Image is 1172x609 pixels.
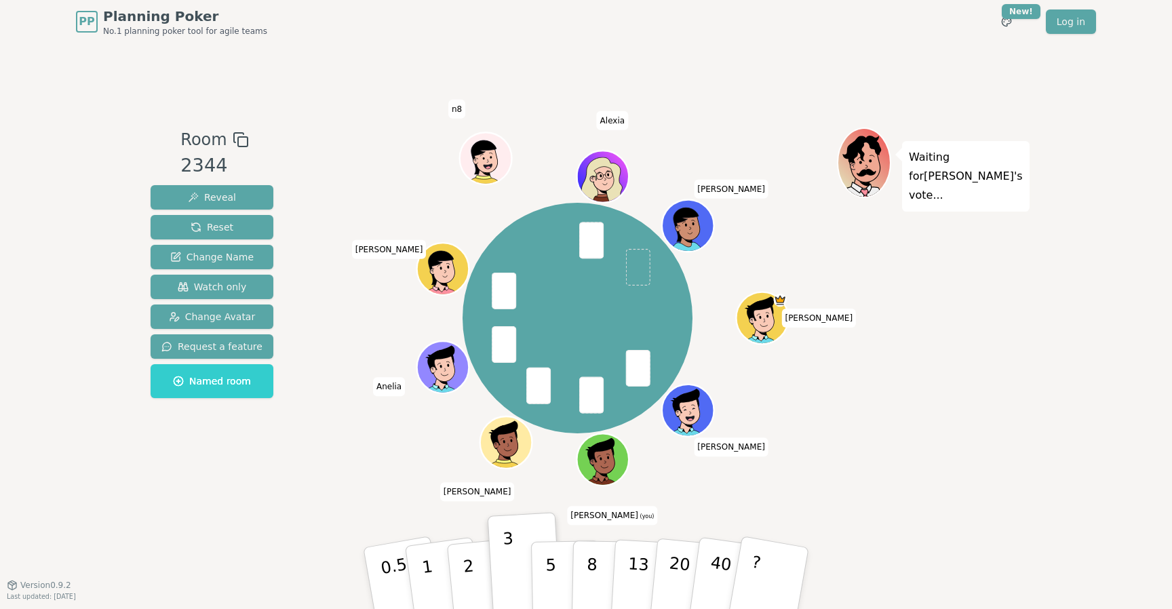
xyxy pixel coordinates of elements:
[79,14,94,30] span: PP
[7,593,76,600] span: Last updated: [DATE]
[151,215,273,239] button: Reset
[103,7,267,26] span: Planning Poker
[151,364,273,398] button: Named room
[352,240,427,259] span: Click to change your name
[191,220,233,234] span: Reset
[1046,9,1096,34] a: Log in
[170,250,254,264] span: Change Name
[597,111,629,130] span: Click to change your name
[151,245,273,269] button: Change Name
[151,275,273,299] button: Watch only
[638,513,655,519] span: (you)
[694,180,768,199] span: Click to change your name
[578,435,627,484] button: Click to change your avatar
[773,294,786,307] span: Rob is the host
[373,377,405,396] span: Click to change your name
[188,191,236,204] span: Reveal
[161,340,262,353] span: Request a feature
[448,100,465,119] span: Click to change your name
[151,304,273,329] button: Change Avatar
[76,7,267,37] a: PPPlanning PokerNo.1 planning poker tool for agile teams
[178,280,247,294] span: Watch only
[567,506,657,525] span: Click to change your name
[440,482,515,501] span: Click to change your name
[1002,4,1040,19] div: New!
[103,26,267,37] span: No.1 planning poker tool for agile teams
[20,580,71,591] span: Version 0.9.2
[909,148,1023,205] p: Waiting for [PERSON_NAME] 's vote...
[781,309,856,328] span: Click to change your name
[694,437,768,456] span: Click to change your name
[7,580,71,591] button: Version0.9.2
[503,529,517,603] p: 3
[180,152,248,180] div: 2344
[994,9,1019,34] button: New!
[151,334,273,359] button: Request a feature
[180,127,227,152] span: Room
[173,374,251,388] span: Named room
[151,185,273,210] button: Reveal
[169,310,256,323] span: Change Avatar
